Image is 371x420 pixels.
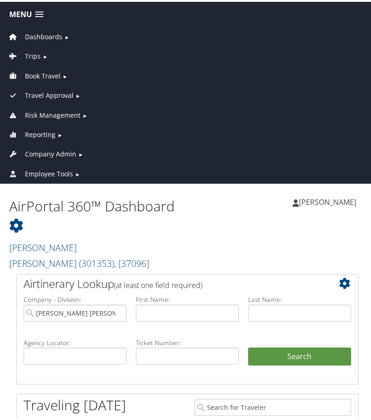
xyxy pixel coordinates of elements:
[114,278,202,288] span: (at least one field required)
[25,147,76,157] span: Company Admin
[7,109,80,118] a: Risk Management
[248,346,351,364] button: Search
[248,293,351,302] label: Last Name:
[78,149,83,156] span: ►
[7,128,55,137] a: Reporting
[7,50,41,59] a: Trips
[7,89,73,98] a: Travel Approval
[25,167,73,177] span: Employee Tools
[5,5,48,20] a: Menu
[299,195,356,205] span: [PERSON_NAME]
[25,89,73,99] span: Travel Approval
[9,195,188,234] h1: AirPortal 360™ Dashboard
[7,168,73,176] a: Employee Tools
[136,336,239,346] label: Ticket Number:
[25,30,62,40] span: Dashboards
[7,148,76,156] a: Company Admin
[57,130,62,137] span: ►
[24,336,127,346] label: Agency Locator:
[24,394,126,413] h1: Traveling [DATE]
[25,69,61,79] span: Book Travel
[82,110,87,117] span: ►
[114,255,149,268] span: , [ 37096 ]
[7,70,61,78] a: Book Travel
[24,274,322,290] h2: Airtinerary Lookup
[9,240,149,268] a: [PERSON_NAME] [PERSON_NAME]
[79,255,114,268] span: ( 301353 )
[43,51,48,58] span: ►
[62,71,67,78] span: ►
[75,169,80,176] span: ►
[25,49,41,60] span: Trips
[7,30,62,39] a: Dashboards
[24,293,127,302] label: Company - Division:
[195,397,352,414] input: Search for Traveler
[25,108,80,119] span: Risk Management
[292,186,365,214] a: [PERSON_NAME]
[25,128,55,138] span: Reporting
[64,32,69,39] span: ►
[136,293,239,302] label: First Name:
[9,8,32,17] span: Menu
[75,90,80,97] span: ►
